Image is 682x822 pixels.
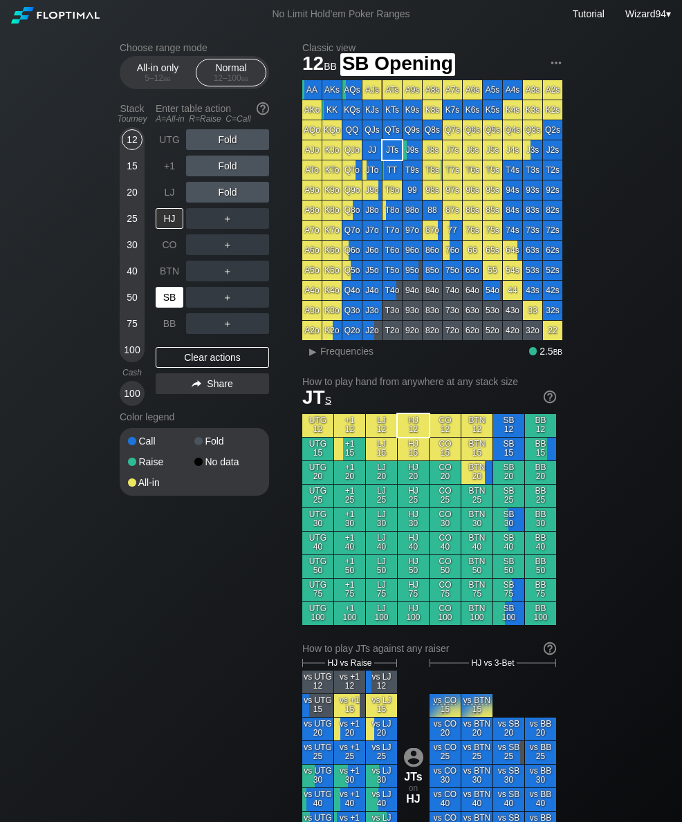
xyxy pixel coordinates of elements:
[342,100,362,120] div: KQs
[483,321,502,340] div: 52o
[186,287,269,308] div: ＋
[194,436,261,446] div: Fold
[302,281,322,300] div: A4o
[11,7,100,24] img: Floptimal logo
[186,208,269,229] div: ＋
[503,301,522,320] div: 43o
[523,200,542,220] div: 83s
[403,281,422,300] div: 94o
[523,120,542,140] div: Q3s
[493,579,524,601] div: SB 75
[334,485,365,507] div: +1 25
[461,414,492,437] div: BTN 12
[186,156,269,176] div: Fold
[342,120,362,140] div: QQ
[156,373,269,394] div: Share
[483,140,502,160] div: J5s
[543,140,562,160] div: J2s
[322,80,342,100] div: AKs
[302,485,333,507] div: UTG 25
[493,485,524,507] div: SB 25
[322,160,342,180] div: KTo
[443,160,462,180] div: T7s
[525,485,556,507] div: BB 25
[503,120,522,140] div: Q4s
[461,555,492,578] div: BTN 50
[463,120,482,140] div: Q6s
[156,261,183,281] div: BTN
[156,234,183,255] div: CO
[443,241,462,260] div: 76o
[403,160,422,180] div: T9s
[156,182,183,203] div: LJ
[542,641,557,656] img: help.32db89a4.svg
[461,508,492,531] div: BTN 30
[366,579,397,601] div: LJ 75
[302,461,333,484] div: UTG 20
[302,100,322,120] div: AKo
[483,221,502,240] div: 75s
[430,485,461,507] div: CO 25
[461,461,492,484] div: BTN 20
[625,8,666,19] span: Wizard94
[493,532,524,554] div: SB 40
[122,287,142,308] div: 50
[403,241,422,260] div: 96o
[302,160,322,180] div: ATo
[553,346,562,357] span: bb
[342,140,362,160] div: QJo
[483,160,502,180] div: T5s
[503,140,522,160] div: J4s
[199,59,263,86] div: Normal
[523,140,542,160] div: J3s
[366,532,397,554] div: LJ 40
[366,485,397,507] div: LJ 25
[362,140,382,160] div: JJ
[383,100,402,120] div: KTs
[493,555,524,578] div: SB 50
[461,579,492,601] div: BTN 75
[443,221,462,240] div: 77
[523,221,542,240] div: 73s
[503,321,522,340] div: 42o
[443,180,462,200] div: 97s
[443,140,462,160] div: J7s
[255,101,270,116] img: help.32db89a4.svg
[122,234,142,255] div: 30
[398,555,429,578] div: HJ 50
[523,281,542,300] div: 43s
[342,301,362,320] div: Q3o
[463,301,482,320] div: 63o
[156,208,183,229] div: HJ
[342,221,362,240] div: Q7o
[340,53,455,76] span: SB Opening
[543,120,562,140] div: Q2s
[302,80,322,100] div: AA
[443,120,462,140] div: Q7s
[443,80,462,100] div: A7s
[322,140,342,160] div: KJo
[525,414,556,437] div: BB 12
[525,555,556,578] div: BB 50
[322,120,342,140] div: KQo
[342,261,362,280] div: Q5o
[302,321,322,340] div: A2o
[322,261,342,280] div: K5o
[302,221,322,240] div: A7o
[342,200,362,220] div: Q8o
[543,301,562,320] div: 32s
[542,389,557,404] img: help.32db89a4.svg
[302,532,333,554] div: UTG 40
[404,747,423,767] img: icon-avatar.b40e07d9.svg
[342,241,362,260] div: Q6o
[366,555,397,578] div: LJ 50
[383,261,402,280] div: T5o
[120,42,269,53] h2: Choose range mode
[523,80,542,100] div: A3s
[523,100,542,120] div: K3s
[463,180,482,200] div: 96s
[194,457,261,467] div: No data
[463,140,482,160] div: J6s
[463,241,482,260] div: 66
[423,80,442,100] div: A8s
